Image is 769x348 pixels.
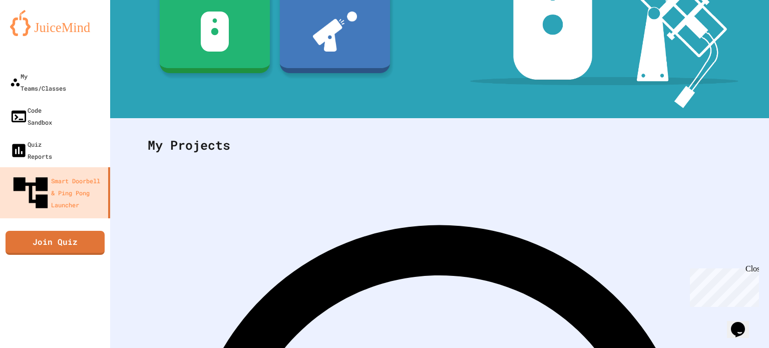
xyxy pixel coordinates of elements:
[727,308,759,338] iframe: chat widget
[686,264,759,307] iframe: chat widget
[10,138,52,162] div: Quiz Reports
[6,231,105,255] a: Join Quiz
[313,12,357,52] img: ppl-with-ball.png
[10,10,100,36] img: logo-orange.svg
[10,104,52,128] div: Code Sandbox
[10,70,66,94] div: My Teams/Classes
[138,126,741,165] div: My Projects
[201,12,229,52] img: sdb-white.svg
[4,4,69,64] div: Chat with us now!Close
[10,172,104,213] div: Smart Doorbell & Ping Pong Launcher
